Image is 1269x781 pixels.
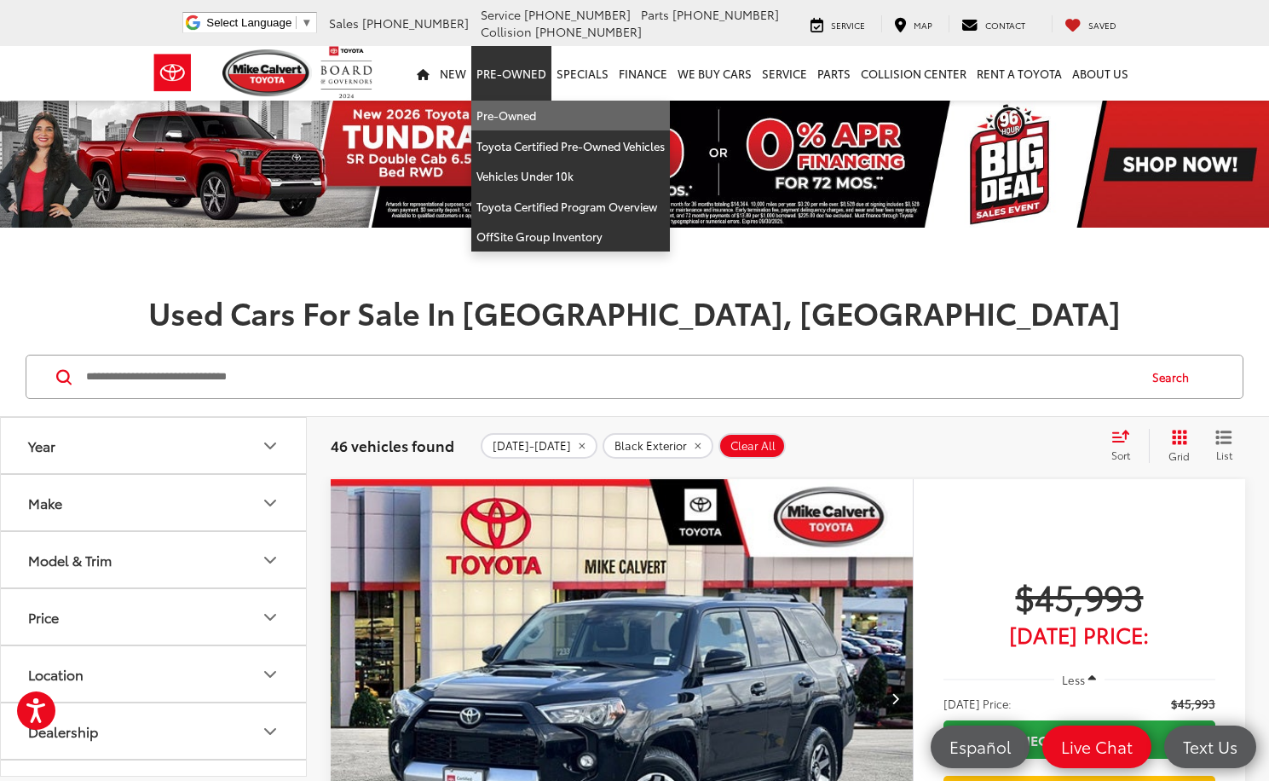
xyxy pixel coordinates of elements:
[28,437,55,454] div: Year
[471,131,670,162] a: Toyota Certified Pre-Owned Vehicles
[879,668,913,728] button: Next image
[943,626,1215,643] span: [DATE] Price:
[301,16,312,29] span: ▼
[614,46,672,101] a: Finance
[1088,19,1116,32] span: Saved
[331,435,454,455] span: 46 vehicles found
[471,101,670,131] a: Pre-Owned
[1103,429,1149,463] button: Select sort value
[471,161,670,192] a: Vehicles Under 10k
[471,46,551,101] a: Pre-Owned
[471,192,670,223] a: Toyota Certified Program Overview
[1,475,308,530] button: MakeMake
[493,439,571,453] span: [DATE]-[DATE]
[296,16,297,29] span: ​
[831,19,865,32] span: Service
[812,46,856,101] a: Parts
[943,720,1215,759] a: Check Availability
[481,433,597,459] button: remove 2023-2025
[28,666,84,682] div: Location
[1168,448,1190,463] span: Grid
[1,703,308,759] button: DealershipDealership
[672,46,757,101] a: WE BUY CARS
[206,16,312,29] a: Select Language​
[914,19,932,32] span: Map
[435,46,471,101] a: New
[672,6,779,23] span: [PHONE_NUMBER]
[1042,726,1151,768] a: Live Chat
[943,695,1012,712] span: [DATE] Price:
[1136,356,1214,398] button: Search
[1203,429,1245,463] button: List View
[329,14,359,32] span: Sales
[1149,429,1203,463] button: Grid View
[481,23,532,40] span: Collision
[985,19,1025,32] span: Contact
[481,6,521,23] span: Service
[260,721,280,742] div: Dealership
[28,609,59,625] div: Price
[972,46,1067,101] a: Rent a Toyota
[1,589,308,645] button: PricePrice
[641,6,669,23] span: Parts
[260,493,280,513] div: Make
[718,433,786,459] button: Clear All
[931,726,1030,768] a: Español
[1053,736,1141,757] span: Live Chat
[535,23,642,40] span: [PHONE_NUMBER]
[260,550,280,570] div: Model & Trim
[84,356,1136,397] input: Search by Make, Model, or Keyword
[856,46,972,101] a: Collision Center
[949,15,1038,32] a: Contact
[798,15,878,32] a: Service
[1164,726,1256,768] a: Text Us
[412,46,435,101] a: Home
[881,15,945,32] a: Map
[614,439,687,453] span: Black Exterior
[260,664,280,685] div: Location
[260,607,280,628] div: Price
[1174,736,1246,757] span: Text Us
[730,439,776,453] span: Clear All
[943,575,1215,617] span: $45,993
[1054,664,1105,695] button: Less
[1,646,308,702] button: LocationLocation
[1,418,308,473] button: YearYear
[1052,15,1129,32] a: My Saved Vehicles
[1215,448,1232,462] span: List
[603,433,713,459] button: remove Black
[941,736,1019,757] span: Español
[757,46,812,101] a: Service
[471,222,670,252] a: OffSite Group Inventory
[1111,448,1130,462] span: Sort
[260,436,280,456] div: Year
[1062,672,1085,687] span: Less
[551,46,614,101] a: Specials
[141,45,205,101] img: Toyota
[206,16,291,29] span: Select Language
[28,495,62,511] div: Make
[1067,46,1133,101] a: About Us
[28,723,98,739] div: Dealership
[524,6,631,23] span: [PHONE_NUMBER]
[222,49,313,96] img: Mike Calvert Toyota
[1171,695,1215,712] span: $45,993
[362,14,469,32] span: [PHONE_NUMBER]
[1,532,308,587] button: Model & TrimModel & Trim
[28,552,112,568] div: Model & Trim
